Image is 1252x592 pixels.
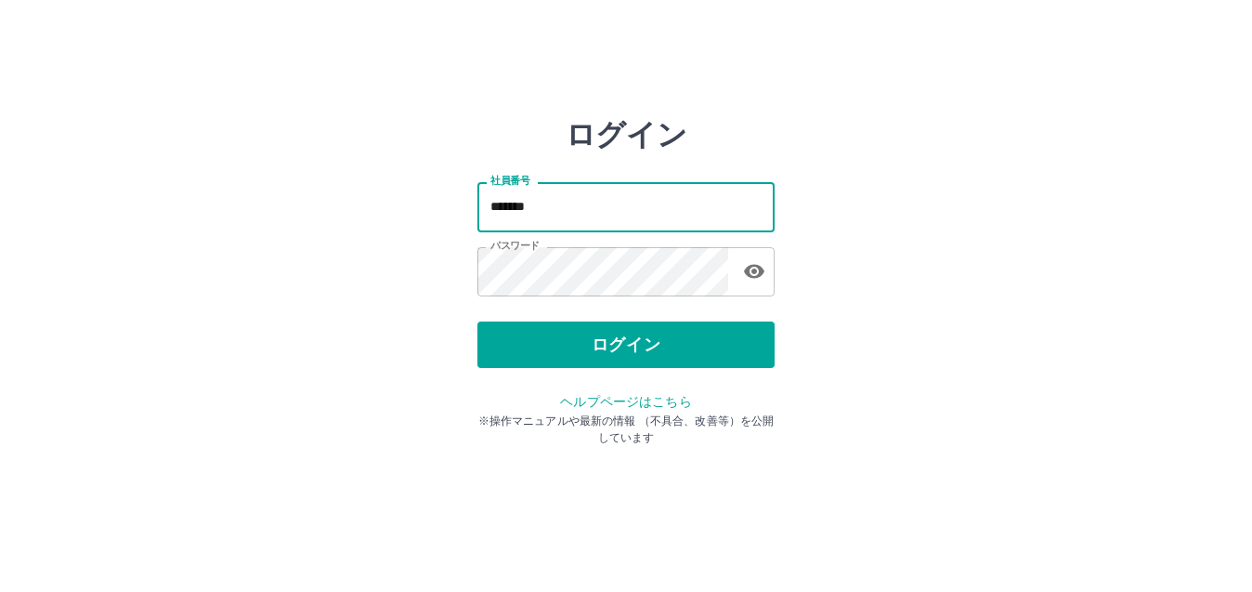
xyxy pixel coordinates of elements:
a: ヘルプページはこちら [560,394,691,409]
label: パスワード [490,239,540,253]
p: ※操作マニュアルや最新の情報 （不具合、改善等）を公開しています [477,413,775,446]
h2: ログイン [566,117,687,152]
label: 社員番号 [490,174,529,188]
button: ログイン [477,322,775,368]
